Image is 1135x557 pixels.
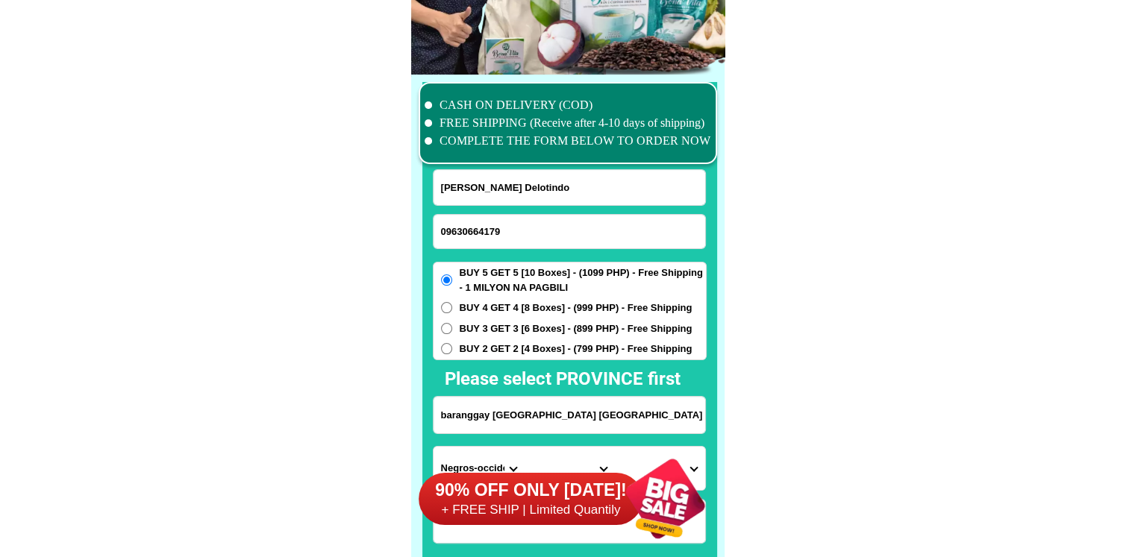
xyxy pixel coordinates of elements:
[425,96,711,114] li: CASH ON DELIVERY (COD)
[441,323,452,334] input: BUY 3 GET 3 [6 Boxes] - (899 PHP) - Free Shipping
[419,502,642,518] h6: + FREE SHIP | Limited Quantily
[460,342,692,356] span: BUY 2 GET 2 [4 Boxes] - (799 PHP) - Free Shipping
[434,215,705,248] input: Input phone_number
[419,479,642,502] h6: 90% OFF ONLY [DATE]!
[434,170,705,205] input: Input full_name
[441,343,452,354] input: BUY 2 GET 2 [4 Boxes] - (799 PHP) - Free Shipping
[460,321,692,336] span: BUY 3 GET 3 [6 Boxes] - (899 PHP) - Free Shipping
[460,265,706,295] span: BUY 5 GET 5 [10 Boxes] - (1099 PHP) - Free Shipping - 1 MILYON NA PAGBILI
[441,274,452,286] input: BUY 5 GET 5 [10 Boxes] - (1099 PHP) - Free Shipping - 1 MILYON NA PAGBILI
[434,397,705,433] input: Input address
[425,114,711,132] li: FREE SHIPPING (Receive after 4-10 days of shipping)
[425,132,711,150] li: COMPLETE THE FORM BELOW TO ORDER NOW
[441,302,452,313] input: BUY 4 GET 4 [8 Boxes] - (999 PHP) - Free Shipping
[460,300,692,315] span: BUY 4 GET 4 [8 Boxes] - (999 PHP) - Free Shipping
[445,365,842,392] h2: Please select PROVINCE first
